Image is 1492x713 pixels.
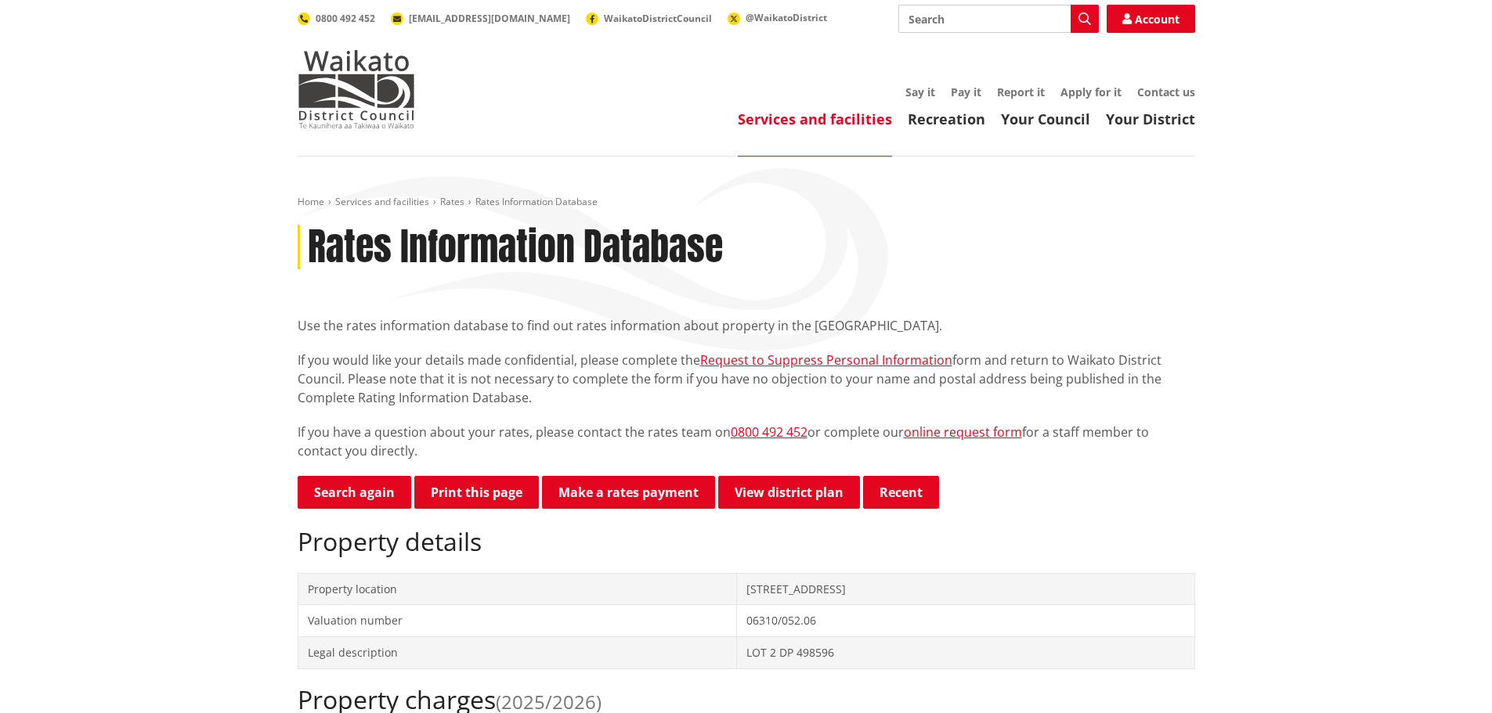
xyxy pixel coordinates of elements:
[604,12,712,25] span: WaikatoDistrictCouncil
[1107,5,1195,33] a: Account
[298,423,1195,460] p: If you have a question about your rates, please contact the rates team on or complete our for a s...
[1001,110,1090,128] a: Your Council
[414,476,539,509] button: Print this page
[904,423,1022,441] a: online request form
[586,12,712,25] a: WaikatoDistrictCouncil
[737,605,1194,637] td: 06310/052.06
[1060,85,1122,99] a: Apply for it
[298,605,737,637] td: Valuation number
[700,351,952,369] a: Request to Suppress Personal Information
[863,476,939,509] button: Recent
[298,636,737,668] td: Legal description
[298,351,1195,407] p: If you would like your details made confidential, please complete the form and return to Waikato ...
[409,12,570,25] span: [EMAIL_ADDRESS][DOMAIN_NAME]
[718,476,860,509] a: View district plan
[908,110,985,128] a: Recreation
[731,423,807,441] a: 0800 492 452
[905,85,935,99] a: Say it
[308,225,723,270] h1: Rates Information Database
[737,573,1194,605] td: [STREET_ADDRESS]
[298,50,415,128] img: Waikato District Council - Te Kaunihera aa Takiwaa o Waikato
[316,12,375,25] span: 0800 492 452
[997,85,1045,99] a: Report it
[737,636,1194,668] td: LOT 2 DP 498596
[298,573,737,605] td: Property location
[746,11,827,24] span: @WaikatoDistrict
[298,196,1195,209] nav: breadcrumb
[951,85,981,99] a: Pay it
[738,110,892,128] a: Services and facilities
[1106,110,1195,128] a: Your District
[1137,85,1195,99] a: Contact us
[728,11,827,24] a: @WaikatoDistrict
[298,12,375,25] a: 0800 492 452
[298,476,411,509] a: Search again
[298,195,324,208] a: Home
[391,12,570,25] a: [EMAIL_ADDRESS][DOMAIN_NAME]
[440,195,464,208] a: Rates
[298,316,1195,335] p: Use the rates information database to find out rates information about property in the [GEOGRAPHI...
[475,195,598,208] span: Rates Information Database
[335,195,429,208] a: Services and facilities
[898,5,1099,33] input: Search input
[542,476,715,509] a: Make a rates payment
[298,527,1195,556] h2: Property details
